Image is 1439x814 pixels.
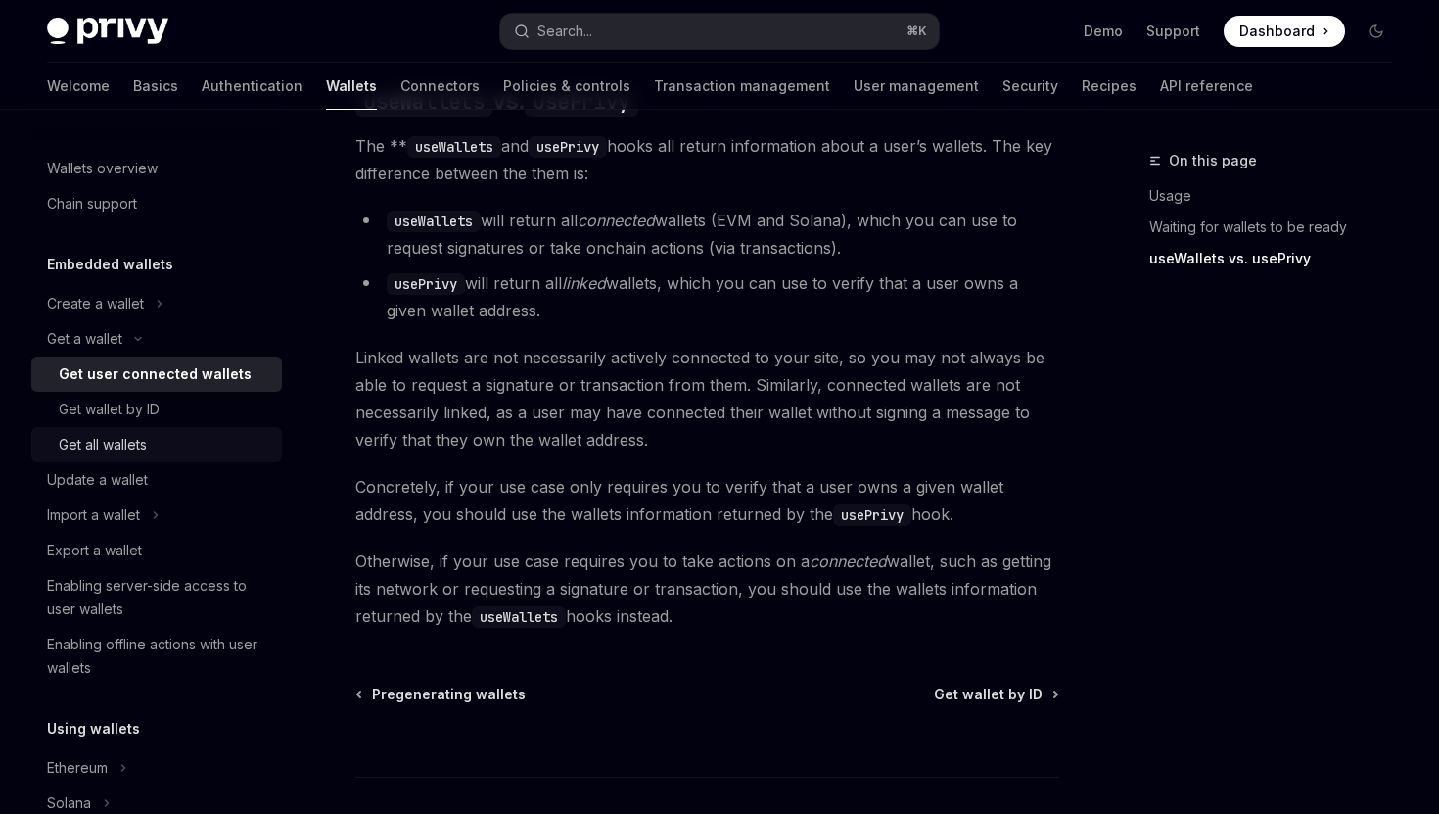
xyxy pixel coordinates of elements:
a: Waiting for wallets to be ready [1149,212,1408,243]
a: Transaction management [654,63,830,110]
a: User management [854,63,979,110]
a: Wallets [326,63,377,110]
a: Get user connected wallets [31,357,282,392]
div: Get user connected wallets [59,362,252,386]
a: Get all wallets [31,427,282,462]
button: Toggle Get a wallet section [31,321,282,357]
span: On this page [1169,149,1257,172]
button: Toggle Create a wallet section [31,286,282,321]
a: Connectors [400,63,480,110]
span: Linked wallets are not necessarily actively connected to your site, so you may not always be able... [355,344,1059,454]
button: Open search [500,14,938,49]
code: usePrivy [529,136,607,158]
em: connected [810,551,887,571]
div: Create a wallet [47,292,144,315]
code: useWallets [472,606,566,628]
div: Get a wallet [47,327,122,351]
code: usePrivy [833,504,911,526]
span: Otherwise, if your use case requires you to take actions on a wallet, such as getting its network... [355,548,1059,630]
a: Get wallet by ID [31,392,282,427]
h5: Embedded wallets [47,253,173,276]
span: The ** and hooks all return information about a user’s wallets. The key difference between the th... [355,132,1059,187]
a: Authentication [202,63,302,110]
a: Usage [1149,180,1408,212]
div: Enabling server-side access to user wallets [47,574,270,621]
img: dark logo [47,18,168,45]
a: Get wallet by ID [934,685,1057,704]
div: Export a wallet [47,539,142,562]
a: Support [1146,22,1200,41]
h5: Using wallets [47,717,140,741]
a: Chain support [31,186,282,221]
li: will return all wallets, which you can use to verify that a user owns a given wallet address. [355,269,1059,324]
a: Demo [1084,22,1123,41]
a: Pregenerating wallets [357,685,526,704]
span: Concretely, if your use case only requires you to verify that a user owns a given wallet address,... [355,473,1059,528]
a: Basics [133,63,178,110]
a: Enabling server-side access to user wallets [31,568,282,627]
a: Enabling offline actions with user wallets [31,627,282,686]
a: Export a wallet [31,533,282,568]
div: Wallets overview [47,157,158,180]
span: Dashboard [1239,22,1315,41]
code: useWallets [407,136,501,158]
span: ⌘ K [906,24,927,39]
div: Search... [537,20,592,43]
em: connected [578,211,655,230]
code: usePrivy [387,273,465,295]
div: Update a wallet [47,468,148,492]
a: API reference [1160,63,1253,110]
a: Dashboard [1224,16,1345,47]
div: Chain support [47,192,137,215]
em: linked [562,273,606,293]
div: Enabling offline actions with user wallets [47,633,270,680]
div: Import a wallet [47,503,140,527]
button: Toggle Ethereum section [31,750,282,786]
button: Toggle Import a wallet section [31,498,282,533]
span: Get wallet by ID [934,685,1043,704]
span: Pregenerating wallets [372,685,526,704]
a: Wallets overview [31,151,282,186]
a: Update a wallet [31,462,282,498]
div: Ethereum [47,756,108,780]
li: will return all wallets (EVM and Solana), which you can use to request signatures or take onchain... [355,207,1059,262]
a: Recipes [1082,63,1137,110]
button: Toggle dark mode [1361,16,1392,47]
a: Security [1002,63,1058,110]
div: Get wallet by ID [59,398,160,421]
a: Policies & controls [503,63,630,110]
a: Welcome [47,63,110,110]
a: useWallets vs. usePrivy [1149,243,1408,274]
code: useWallets [387,211,481,232]
div: Get all wallets [59,433,147,456]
